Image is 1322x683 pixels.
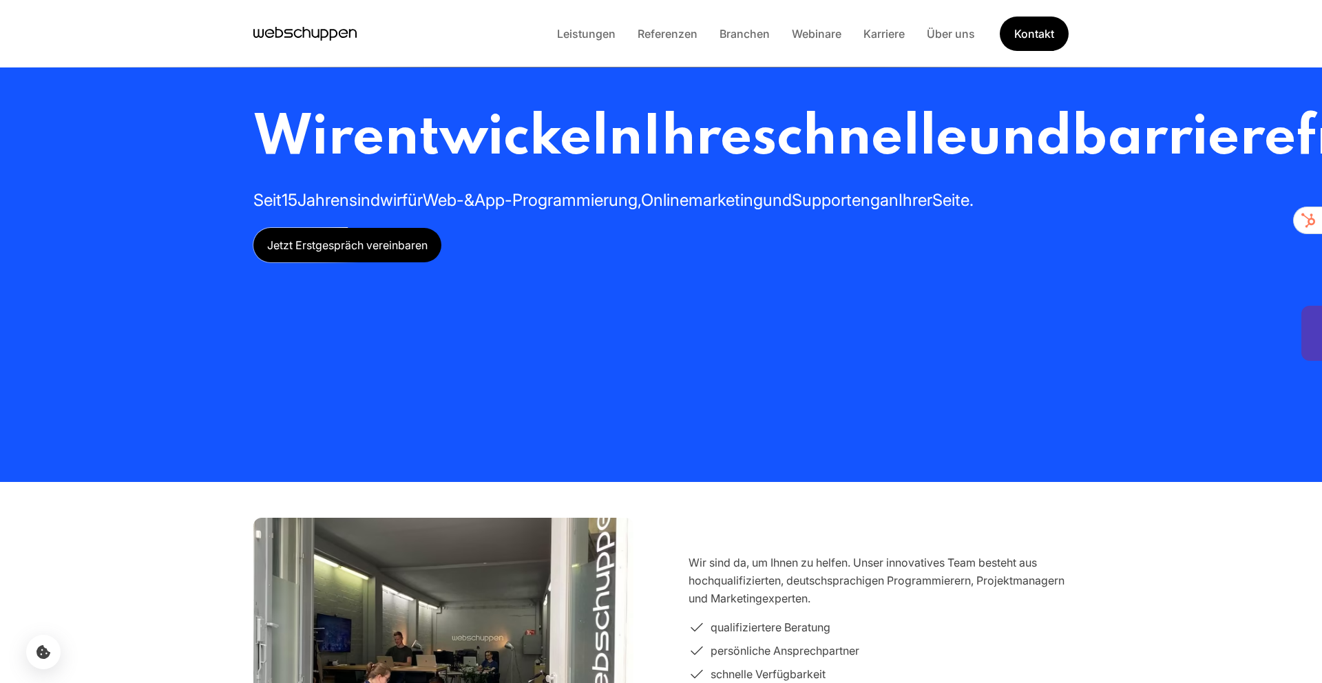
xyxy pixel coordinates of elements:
[380,190,402,210] span: wir
[932,190,974,210] span: Seite.
[253,190,282,210] span: Seit
[916,27,986,41] a: Über uns
[253,228,441,262] a: Jetzt Erstgespräch vereinbaren
[464,190,474,210] span: &
[967,111,1071,167] span: und
[899,190,932,210] span: Ihrer
[781,27,852,41] a: Webinare
[711,665,826,683] span: schnelle Verfügbarkeit
[792,190,852,210] span: Support
[880,190,899,210] span: an
[763,190,792,210] span: und
[297,190,349,210] span: Jahren
[627,27,709,41] a: Referenzen
[423,190,464,210] span: Web-
[641,190,763,210] span: Onlinemarketing
[349,190,380,210] span: sind
[474,190,641,210] span: App-Programmierung,
[852,190,880,210] span: eng
[689,554,1069,607] p: Wir sind da, um Ihnen zu helfen. Unser innovatives Team besteht aus hochqualifizierten, deutschsp...
[711,642,859,660] span: persönliche Ansprechpartner
[282,190,297,210] span: 15
[711,618,830,636] span: qualifiziertere Beratung
[253,23,357,44] a: Hauptseite besuchen
[546,27,627,41] a: Leistungen
[709,27,781,41] a: Branchen
[402,190,423,210] span: für
[852,27,916,41] a: Karriere
[353,111,642,167] span: entwickeln
[1000,17,1069,51] a: Get Started
[642,111,752,167] span: Ihre
[253,111,353,167] span: Wir
[752,111,967,167] span: schnelle
[26,635,61,669] button: Cookie-Einstellungen öffnen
